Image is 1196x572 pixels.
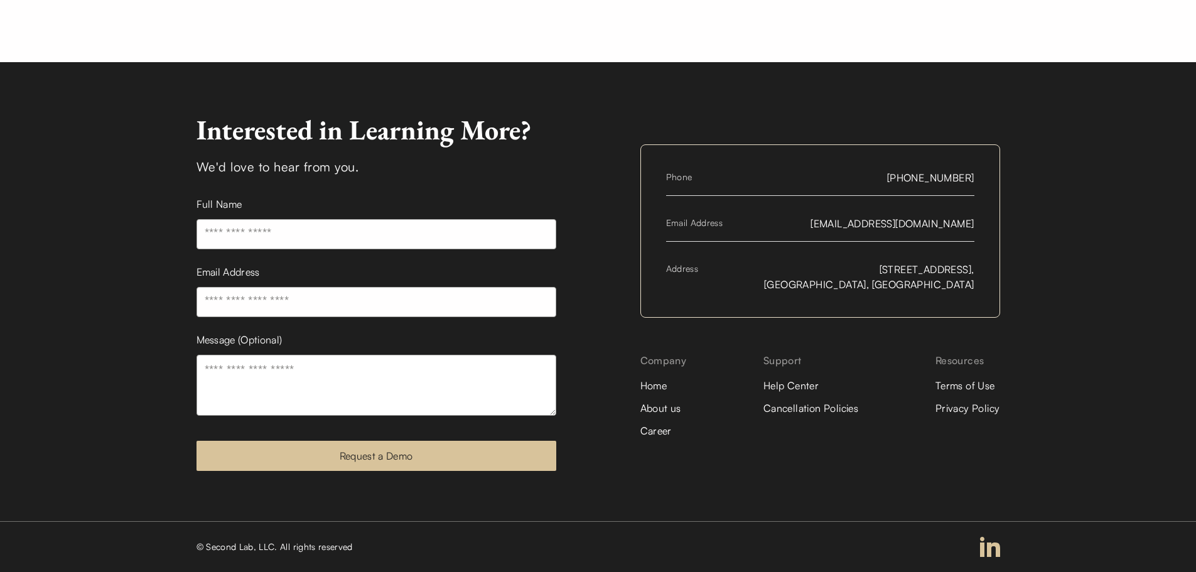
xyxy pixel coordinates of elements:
[197,333,283,346] label: Message (Optional)
[666,216,723,231] span: Email Address
[197,198,242,210] label: Full Name
[666,170,692,185] span: Phone
[763,378,858,393] a: Help Center
[764,262,974,292] span: [STREET_ADDRESS], [GEOGRAPHIC_DATA], [GEOGRAPHIC_DATA]
[197,266,260,278] label: Email Address
[935,378,1000,393] a: Terms of Use
[980,537,1000,557] img: linkedin
[935,353,1000,368] div: Resources
[763,401,858,416] a: Cancellation Policies
[887,170,974,185] span: [PHONE_NUMBER]
[640,423,687,438] a: Career
[640,401,687,416] a: About us
[640,353,687,368] div: Company
[763,353,858,368] div: Support
[197,158,556,176] div: We'd love to hear from you.
[666,262,698,292] span: Address
[197,112,556,147] div: Interested in Learning More?
[197,540,353,553] div: © Second Lab, LLC. All rights reserved
[935,401,1000,416] a: Privacy Policy
[811,216,974,231] span: [EMAIL_ADDRESS][DOMAIN_NAME]
[640,378,687,393] a: Home
[197,441,556,471] button: Request a Demo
